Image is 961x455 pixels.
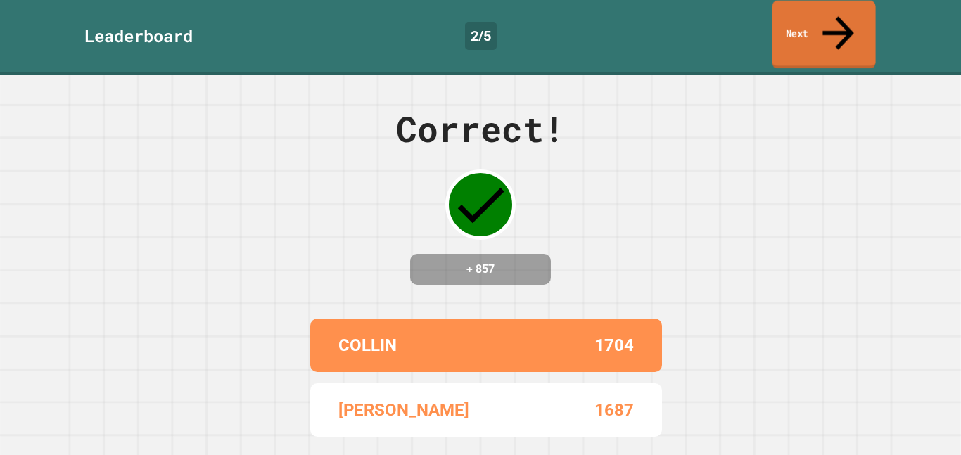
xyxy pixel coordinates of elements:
[338,333,397,358] p: COLLIN
[84,23,193,49] div: Leaderboard
[424,261,537,278] h4: + 857
[338,397,469,423] p: [PERSON_NAME]
[772,1,875,69] a: Next
[396,103,565,155] div: Correct!
[594,333,634,358] p: 1704
[465,22,497,50] div: 2 / 5
[594,397,634,423] p: 1687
